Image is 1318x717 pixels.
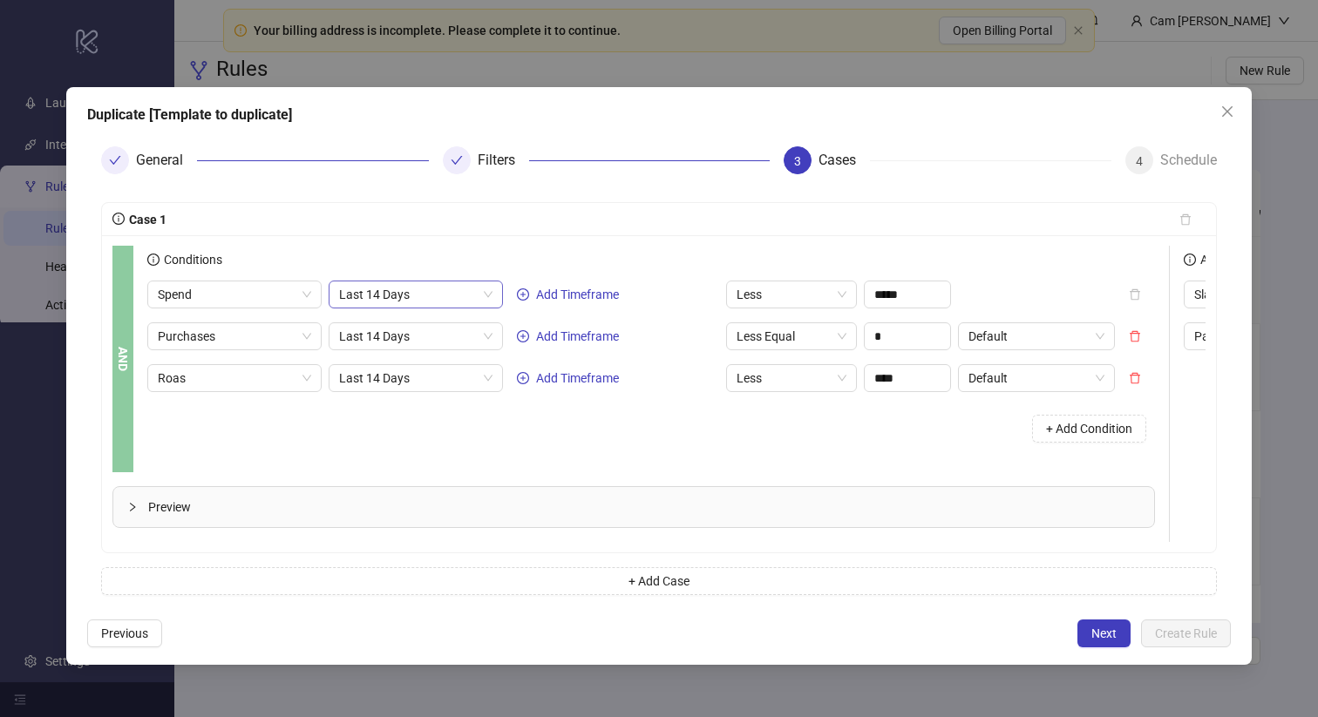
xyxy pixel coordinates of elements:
[510,368,626,389] button: Add Timeframe
[1213,98,1241,125] button: Close
[1141,619,1231,647] button: Create Rule
[510,326,626,347] button: Add Timeframe
[1091,626,1117,640] span: Next
[1115,364,1155,392] button: delete
[1115,281,1155,308] button: delete
[125,213,166,227] span: Case 1
[1115,322,1155,350] button: delete
[1077,619,1131,647] button: Next
[451,154,463,166] span: check
[1129,330,1141,342] span: delete
[536,287,619,301] span: Add Timeframe
[1196,253,1241,267] span: Actions
[101,567,1218,595] button: + Add Case
[339,281,493,308] span: Last 14 Days
[794,154,801,168] span: 3
[737,365,846,391] span: Less
[127,502,138,512] span: collapsed
[160,253,222,267] span: Conditions
[113,487,1154,527] div: Preview
[1046,422,1132,436] span: + Add Condition
[339,365,493,391] span: Last 14 Days
[87,105,1232,125] div: Duplicate [Template to duplicate]
[536,371,619,385] span: Add Timeframe
[147,254,160,266] span: info-circle
[101,626,148,640] span: Previous
[158,323,311,349] span: Purchases
[158,281,311,308] span: Spend
[737,323,846,349] span: Less Equal
[1129,372,1141,384] span: delete
[136,146,197,174] div: General
[517,372,529,384] span: plus-circle
[148,497,1140,517] span: Preview
[968,323,1104,349] span: Default
[1032,415,1146,443] button: + Add Condition
[628,574,690,588] span: + Add Case
[339,323,493,349] span: Last 14 Days
[109,154,121,166] span: check
[1136,154,1143,168] span: 4
[517,330,529,342] span: plus-circle
[1184,254,1196,266] span: info-circle
[112,213,125,225] span: info-circle
[1165,206,1206,233] button: delete
[510,284,626,305] button: Add Timeframe
[536,329,619,343] span: Add Timeframe
[478,146,529,174] div: Filters
[1220,105,1234,118] span: close
[87,619,162,647] button: Previous
[1160,146,1217,174] div: Schedule
[517,288,529,301] span: plus-circle
[819,146,870,174] div: Cases
[158,365,311,391] span: Roas
[113,347,132,371] b: AND
[737,281,846,308] span: Less
[968,365,1104,391] span: Default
